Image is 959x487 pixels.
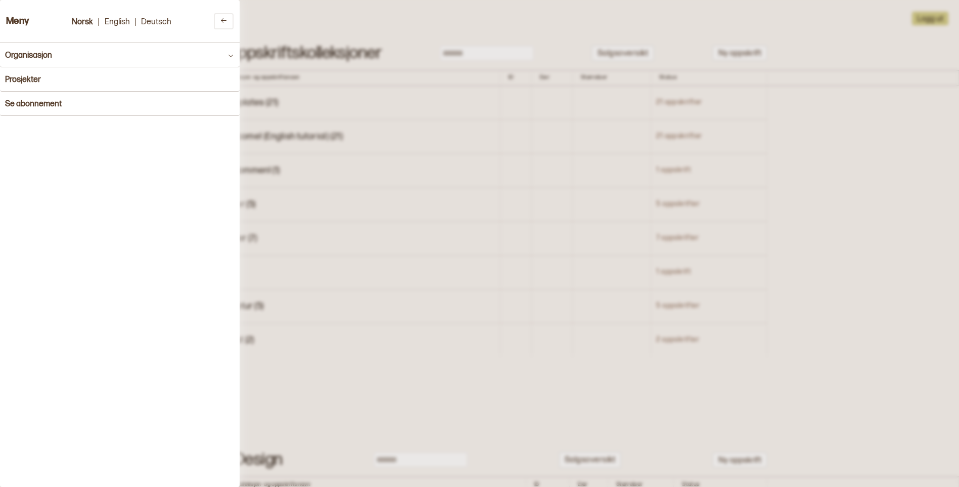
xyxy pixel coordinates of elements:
h4: Prosjekter [5,75,41,85]
h3: Meny [6,16,29,27]
button: Norsk [67,15,98,28]
button: English [100,15,135,28]
h4: Organisasjon [5,51,52,60]
button: Deutsch [136,15,176,28]
h4: Se abonnement [5,99,62,109]
div: | | [67,15,176,28]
